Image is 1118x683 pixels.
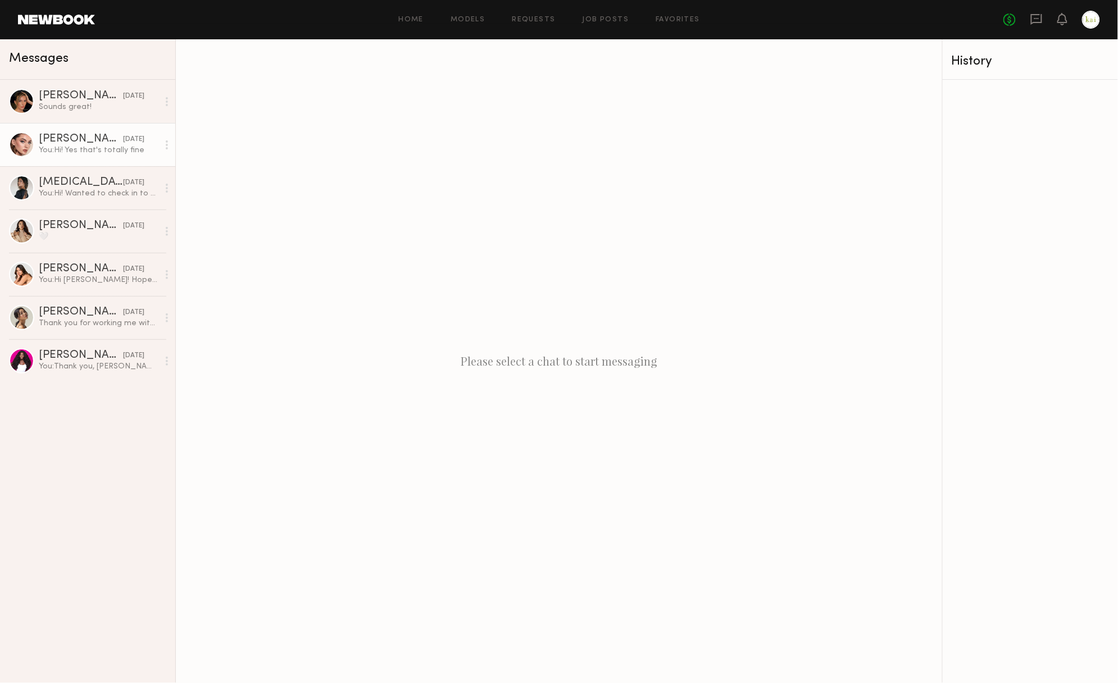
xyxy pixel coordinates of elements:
div: [DATE] [123,134,144,145]
div: Please select a chat to start messaging [176,39,942,683]
div: [PERSON_NAME] [39,350,123,361]
div: [PERSON_NAME] [39,220,123,231]
div: [DATE] [123,177,144,188]
div: History [952,55,1109,68]
div: [DATE] [123,91,144,102]
span: Messages [9,52,69,65]
div: [DATE] [123,307,144,318]
div: 🤍 [39,231,158,242]
div: [PERSON_NAME] [39,134,123,145]
a: Models [451,16,485,24]
div: [PERSON_NAME] [39,263,123,275]
div: [PERSON_NAME] [39,90,123,102]
div: [MEDICAL_DATA][PERSON_NAME] [39,177,123,188]
div: Sounds great! [39,102,158,112]
a: Home [399,16,424,24]
div: You: Hi! Wanted to check in to see if you received everything okay! [39,188,158,199]
a: Favorites [656,16,700,24]
div: Thank you for working me with! It was a pleasure (: [39,318,158,329]
div: [DATE] [123,264,144,275]
div: You: Thank you, [PERSON_NAME]! Pleasure to work with you. [39,361,158,372]
a: Requests [512,16,556,24]
div: [DATE] [123,221,144,231]
div: [DATE] [123,350,144,361]
a: Job Posts [583,16,629,24]
div: [PERSON_NAME] [39,307,123,318]
div: You: Hi [PERSON_NAME]! Hope you are doing well! Reaching out to explore opportunities to create o... [39,275,158,285]
div: You: Hi! Yes that's totally fine [39,145,158,156]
